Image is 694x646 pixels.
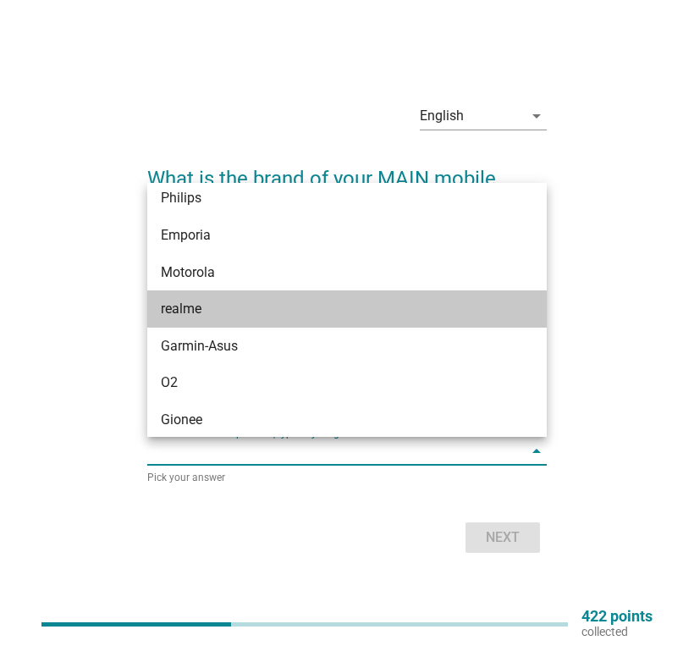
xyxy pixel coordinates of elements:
[581,624,653,639] p: collected
[161,299,502,319] div: realme
[147,438,523,465] input: This is an auto complete list, type anything
[581,609,653,624] p: 422 points
[420,108,464,124] div: English
[147,146,547,407] h2: What is the brand of your MAIN mobile phone? If your mobile phone brand is not here, please type ...
[147,472,547,483] div: Pick your answer
[161,225,502,246] div: Emporia
[526,441,547,461] i: arrow_drop_down
[161,188,502,208] div: Philips
[161,373,502,393] div: O2
[161,410,502,430] div: Gionee
[526,106,547,126] i: arrow_drop_down
[161,262,502,283] div: Motorola
[161,336,502,356] div: Garmin-Asus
